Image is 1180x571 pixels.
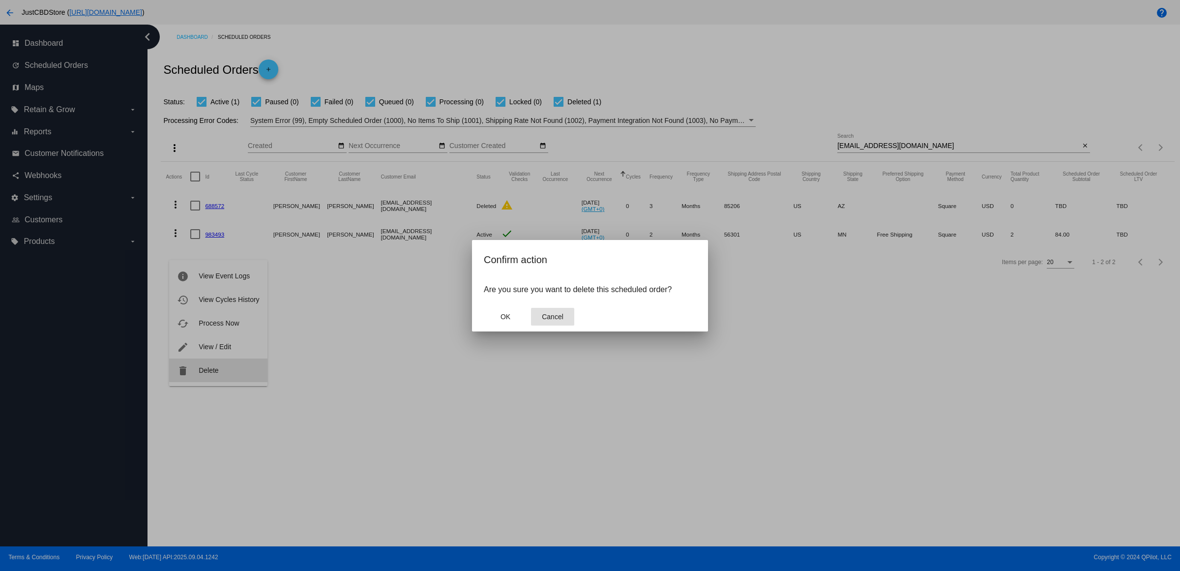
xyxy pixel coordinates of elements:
[484,252,696,268] h2: Confirm action
[484,308,527,326] button: Close dialog
[501,313,510,321] span: OK
[531,308,574,326] button: Close dialog
[542,313,563,321] span: Cancel
[484,285,696,294] p: Are you sure you want to delete this scheduled order?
